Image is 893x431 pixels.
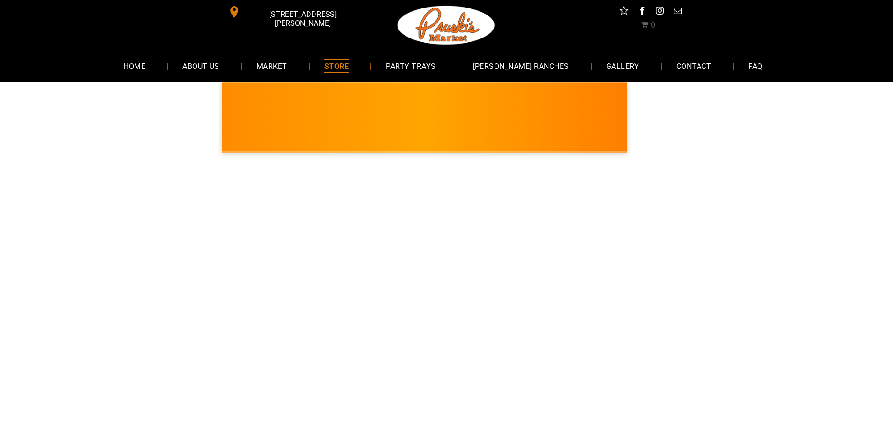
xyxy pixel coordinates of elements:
a: MARKET [242,53,301,78]
a: CONTACT [662,53,725,78]
a: GALLERY [592,53,653,78]
span: 0 [651,21,655,30]
a: [STREET_ADDRESS][PERSON_NAME] [222,5,365,19]
a: ABOUT US [168,53,233,78]
a: PARTY TRAYS [372,53,450,78]
a: FAQ [734,53,776,78]
a: email [671,5,683,19]
span: [PERSON_NAME] MARKET [601,124,785,139]
a: instagram [653,5,666,19]
a: STORE [310,53,363,78]
a: [PERSON_NAME] RANCHES [459,53,583,78]
a: Social network [618,5,630,19]
a: HOME [109,53,159,78]
span: [STREET_ADDRESS][PERSON_NAME] [242,5,363,32]
a: facebook [636,5,648,19]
